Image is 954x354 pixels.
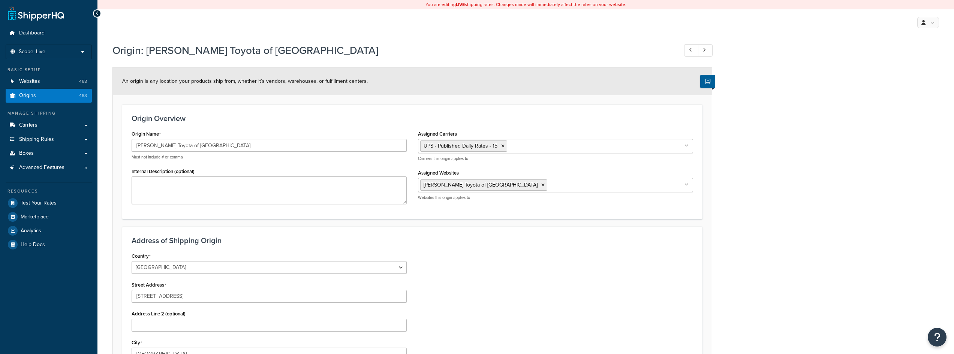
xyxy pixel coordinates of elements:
[84,164,87,171] span: 5
[132,114,693,122] h3: Origin Overview
[79,93,87,99] span: 468
[19,136,54,143] span: Shipping Rules
[928,328,947,347] button: Open Resource Center
[6,161,92,175] li: Advanced Features
[418,156,693,161] p: Carriers this origin applies to
[6,75,92,88] li: Websites
[698,44,713,57] a: Next Record
[6,26,92,40] a: Dashboard
[132,131,161,137] label: Origin Name
[132,253,151,259] label: Country
[19,164,64,171] span: Advanced Features
[418,170,459,176] label: Assigned Websites
[6,118,92,132] a: Carriers
[6,110,92,117] div: Manage Shipping
[132,282,166,288] label: Street Address
[132,154,407,160] p: Must not include # or comma
[6,161,92,175] a: Advanced Features5
[132,311,186,317] label: Address Line 2 (optional)
[122,77,368,85] span: An origin is any location your products ship from, whether it’s vendors, warehouses, or fulfillme...
[79,78,87,85] span: 468
[6,89,92,103] li: Origins
[6,89,92,103] a: Origins468
[418,131,457,137] label: Assigned Carriers
[21,228,41,234] span: Analytics
[6,238,92,251] a: Help Docs
[19,30,45,36] span: Dashboard
[19,49,45,55] span: Scope: Live
[19,93,36,99] span: Origins
[19,122,37,128] span: Carriers
[6,224,92,237] a: Analytics
[21,214,49,220] span: Marketplace
[6,133,92,146] a: Shipping Rules
[132,236,693,245] h3: Address of Shipping Origin
[6,67,92,73] div: Basic Setup
[19,78,40,85] span: Websites
[700,75,715,88] button: Show Help Docs
[6,196,92,210] a: Test Your Rates
[456,1,465,8] b: LIVE
[418,195,693,200] p: Websites this origin applies to
[21,200,57,206] span: Test Your Rates
[6,188,92,194] div: Resources
[112,43,670,58] h1: Origin: [PERSON_NAME] Toyota of [GEOGRAPHIC_DATA]
[21,242,45,248] span: Help Docs
[6,146,92,160] a: Boxes
[6,210,92,224] a: Marketplace
[424,181,538,189] span: [PERSON_NAME] Toyota of [GEOGRAPHIC_DATA]
[6,75,92,88] a: Websites468
[19,150,34,157] span: Boxes
[132,169,195,174] label: Internal Description (optional)
[684,44,699,57] a: Previous Record
[424,142,497,150] span: UPS - Published Daily Rates - 15
[132,340,142,346] label: City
